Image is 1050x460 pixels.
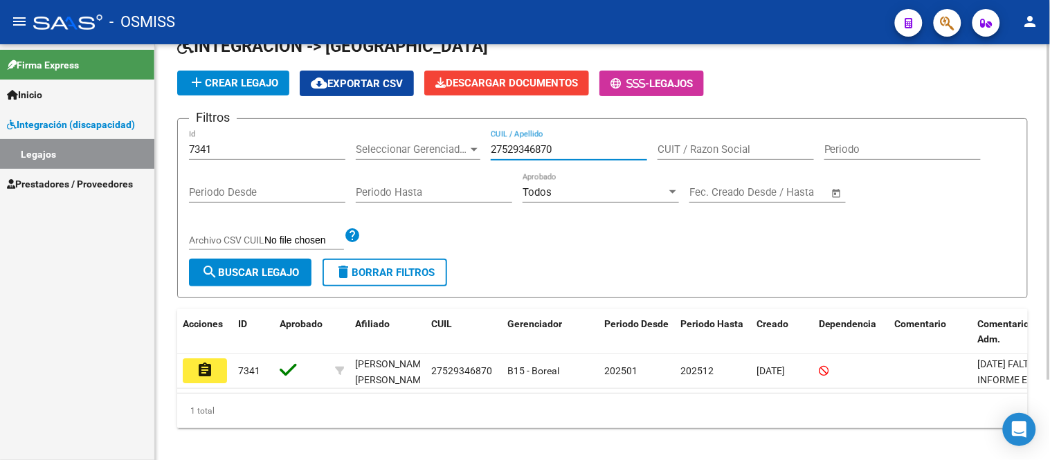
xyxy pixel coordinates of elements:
button: Open calendar [829,185,845,201]
div: 1 total [177,394,1028,428]
span: Integración (discapacidad) [7,117,135,132]
span: Creado [757,318,788,329]
button: Borrar Filtros [323,259,447,286]
span: Prestadores / Proveedores [7,176,133,192]
span: Legajos [649,77,693,90]
span: Comentario [895,318,947,329]
span: Todos [523,186,552,199]
datatable-header-cell: Afiliado [350,309,426,355]
mat-icon: delete [335,264,352,280]
div: Open Intercom Messenger [1003,413,1036,446]
button: Exportar CSV [300,71,414,96]
input: Fecha fin [758,186,825,199]
datatable-header-cell: Creado [751,309,813,355]
button: -Legajos [599,71,704,96]
span: Seleccionar Gerenciador [356,143,468,156]
span: ID [238,318,247,329]
span: Crear Legajo [188,77,278,89]
span: Borrar Filtros [335,266,435,279]
span: 27529346870 [431,365,492,376]
mat-icon: add [188,74,205,91]
span: Comentario Adm. [978,318,1030,345]
span: Periodo Hasta [680,318,743,329]
span: Acciones [183,318,223,329]
span: 202512 [680,365,714,376]
mat-icon: person [1022,13,1039,30]
span: Buscar Legajo [201,266,299,279]
span: 7/3/25 FALTA INFORME EI [978,358,1035,385]
h3: Filtros [189,108,237,127]
mat-icon: help [344,227,361,243]
div: [PERSON_NAME] [PERSON_NAME] [355,356,429,388]
mat-icon: menu [11,13,28,30]
span: B15 - Boreal [507,365,559,376]
datatable-header-cell: CUIL [426,309,502,355]
span: Descargar Documentos [435,77,578,89]
datatable-header-cell: Periodo Desde [599,309,675,355]
button: Descargar Documentos [424,71,589,95]
span: Periodo Desde [604,318,669,329]
button: Crear Legajo [177,71,289,95]
span: [DATE] [757,365,785,376]
span: Archivo CSV CUIL [189,234,264,246]
input: Archivo CSV CUIL [264,234,344,247]
span: 7341 [238,365,260,376]
span: 202501 [604,365,637,376]
span: Exportar CSV [311,77,403,90]
datatable-header-cell: Aprobado [274,309,329,355]
span: - OSMISS [109,7,175,37]
span: CUIL [431,318,452,329]
span: Dependencia [819,318,877,329]
datatable-header-cell: Comentario [889,309,972,355]
datatable-header-cell: Acciones [177,309,233,355]
datatable-header-cell: Gerenciador [502,309,599,355]
datatable-header-cell: Periodo Hasta [675,309,751,355]
span: Gerenciador [507,318,562,329]
button: Buscar Legajo [189,259,311,286]
span: - [610,77,649,90]
datatable-header-cell: ID [233,309,274,355]
span: INTEGRACION -> [GEOGRAPHIC_DATA] [177,37,488,56]
span: Firma Express [7,57,79,73]
mat-icon: assignment [197,362,213,378]
mat-icon: search [201,264,218,280]
span: Afiliado [355,318,390,329]
input: Fecha inicio [689,186,745,199]
mat-icon: cloud_download [311,75,327,91]
span: Aprobado [280,318,323,329]
datatable-header-cell: Dependencia [813,309,889,355]
span: Inicio [7,87,42,102]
